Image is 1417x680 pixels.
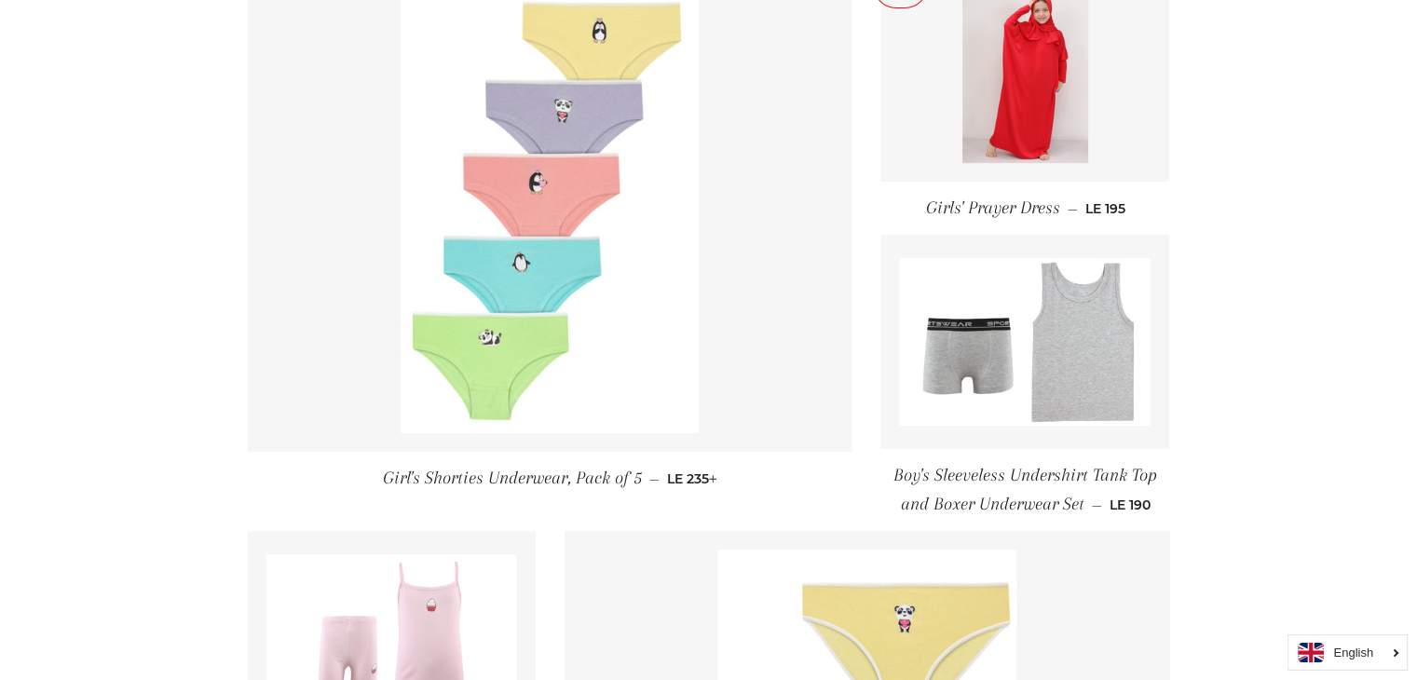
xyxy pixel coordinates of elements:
[1091,496,1101,513] span: —
[248,452,853,505] a: Girl's Shorties Underwear, Pack of 5 — LE 235
[649,470,660,487] span: —
[1333,646,1373,659] i: English
[1067,200,1077,217] span: —
[880,449,1169,532] a: Boy's Sleeveless Undershirt Tank Top and Boxer Underwear Set — LE 190
[1109,496,1150,513] span: LE 190
[893,465,1157,514] span: Boy's Sleeveless Undershirt Tank Top and Boxer Underwear Set
[880,182,1169,235] a: Girls' Prayer Dress — LE 195
[667,470,717,487] span: LE 235
[1298,643,1397,662] a: English
[383,468,642,488] span: Girl's Shorties Underwear, Pack of 5
[1084,200,1124,217] span: LE 195
[925,197,1059,218] span: Girls' Prayer Dress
